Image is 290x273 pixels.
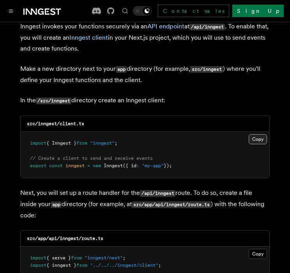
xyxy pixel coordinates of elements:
span: ({ id [123,163,136,168]
span: : [136,163,139,168]
code: app [51,201,62,208]
code: app [116,66,127,73]
p: Make a new directory next to your directory (for example, ) where you'll define your Inngest func... [20,63,270,86]
span: // Create a client to send and receive events [30,156,153,161]
span: = [87,163,90,168]
button: Find something... [120,6,130,16]
button: Copy [249,249,267,259]
code: src/app/api/inngest/route.ts [27,236,103,241]
a: Contact sales [158,5,229,17]
span: import [30,140,46,146]
span: "my-app" [142,163,164,168]
span: from [76,262,87,268]
code: /api/inngest [189,24,225,30]
span: const [49,163,63,168]
span: export [30,163,46,168]
span: import [30,255,46,261]
a: Inngest client [69,34,108,41]
button: Toggle navigation [6,6,16,16]
span: }); [164,163,172,168]
button: Toggle dark mode [133,6,152,16]
span: ; [158,262,161,268]
span: inngest [65,163,85,168]
span: ; [115,140,117,146]
a: Sign Up [232,5,284,17]
code: /src/inngest [36,98,71,104]
p: Next, you will set up a route handler for the route. To do so, create a file inside your director... [20,187,270,221]
code: src/inngest/client.ts [27,121,84,126]
span: Inngest [104,163,123,168]
span: { inngest } [46,262,76,268]
code: src/app/api/inngest/route.ts [132,201,211,208]
span: { Inngest } [46,140,76,146]
p: Inngest invokes your functions securely via an at . To enable that, you will create an in your Ne... [20,21,270,54]
span: new [93,163,101,168]
span: import [30,262,46,268]
span: { serve } [46,255,71,261]
code: /api/inngest [140,190,175,197]
span: "inngest/next" [85,255,123,261]
button: Copy [249,134,267,144]
span: "../../../inngest/client" [90,262,158,268]
code: src/inngest [190,66,223,73]
span: from [71,255,82,261]
span: "inngest" [90,140,115,146]
a: API endpoint [147,23,184,30]
p: In the directory create an Inngest client: [20,95,270,106]
span: from [76,140,87,146]
span: ; [123,255,126,261]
